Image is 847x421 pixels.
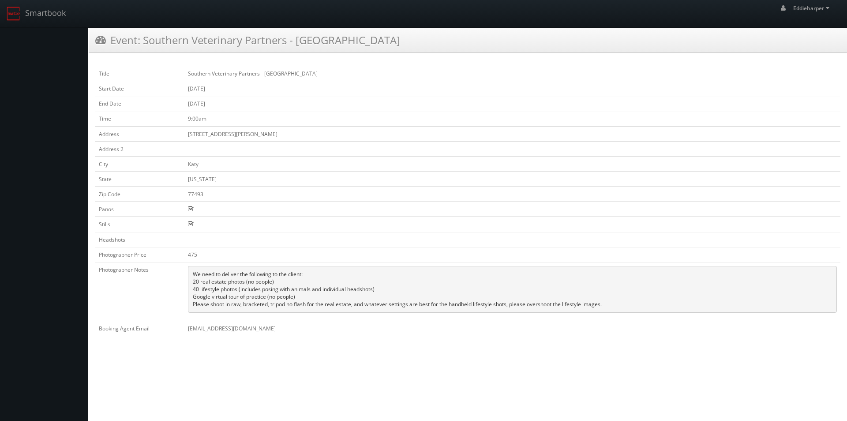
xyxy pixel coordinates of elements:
[95,66,184,81] td: Title
[95,171,184,186] td: State
[95,81,184,96] td: Start Date
[95,262,184,321] td: Photographer Notes
[184,66,840,81] td: Southern Veterinary Partners - [GEOGRAPHIC_DATA]
[95,141,184,156] td: Address 2
[188,266,837,313] pre: We need to deliver the following to the client: 20 real estate photos (no people) 40 lifestyle ph...
[184,321,840,336] td: [EMAIL_ADDRESS][DOMAIN_NAME]
[95,32,400,48] h3: Event: Southern Veterinary Partners - [GEOGRAPHIC_DATA]
[95,247,184,262] td: Photographer Price
[184,81,840,96] td: [DATE]
[95,96,184,111] td: End Date
[184,247,840,262] td: 475
[7,7,21,21] img: smartbook-logo.png
[184,171,840,186] td: [US_STATE]
[95,156,184,171] td: City
[95,321,184,336] td: Booking Agent Email
[184,111,840,126] td: 9:00am
[95,232,184,247] td: Headshots
[95,111,184,126] td: Time
[95,202,184,217] td: Panos
[793,4,832,12] span: Eddieharper
[95,217,184,232] td: Stills
[95,187,184,202] td: Zip Code
[184,126,840,141] td: [STREET_ADDRESS][PERSON_NAME]
[95,126,184,141] td: Address
[184,187,840,202] td: 77493
[184,96,840,111] td: [DATE]
[184,156,840,171] td: Katy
